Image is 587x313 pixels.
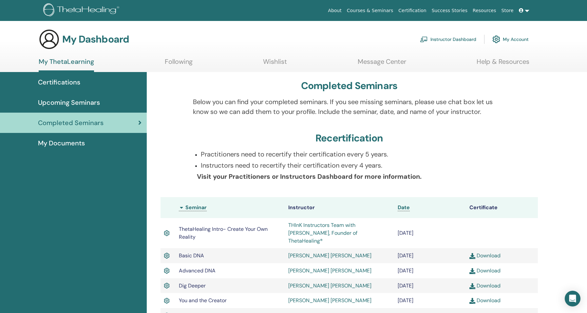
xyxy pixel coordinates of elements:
img: cog.svg [492,34,500,45]
a: Wishlist [263,58,287,70]
img: download.svg [469,268,475,274]
td: [DATE] [394,218,466,248]
h3: My Dashboard [62,33,129,45]
img: Active Certificate [164,229,170,237]
img: Active Certificate [164,267,170,275]
h3: Completed Seminars [301,80,398,92]
p: Practitioners need to recertify their certification every 5 years. [201,149,506,159]
img: Active Certificate [164,251,170,260]
span: Completed Seminars [38,118,104,128]
a: [PERSON_NAME] [PERSON_NAME] [288,282,371,289]
span: You and the Creator [179,297,227,304]
span: Upcoming Seminars [38,98,100,107]
img: Active Certificate [164,282,170,290]
a: Date [398,204,410,211]
a: Message Center [358,58,406,70]
span: Dig Deeper [179,282,206,289]
a: Following [165,58,193,70]
img: download.svg [469,298,475,304]
img: chalkboard-teacher.svg [420,36,428,42]
span: Advanced DNA [179,267,216,274]
span: Certifications [38,77,80,87]
a: Resources [470,5,499,17]
td: [DATE] [394,248,466,263]
a: My Account [492,32,529,46]
p: Instructors need to recertify their certification every 4 years. [201,160,506,170]
td: [DATE] [394,293,466,308]
a: THInK Instructors Team with [PERSON_NAME], Founder of ThetaHealing® [288,222,357,244]
img: download.svg [469,283,475,289]
a: Download [469,267,501,274]
a: Instructor Dashboard [420,32,476,46]
a: [PERSON_NAME] [PERSON_NAME] [288,297,371,304]
img: Active Certificate [164,297,170,305]
a: Certification [396,5,429,17]
img: download.svg [469,253,475,259]
p: Below you can find your completed seminars. If you see missing seminars, please use chat box let ... [193,97,506,117]
b: Visit your Practitioners or Instructors Dashboard for more information. [197,172,422,181]
a: Download [469,252,501,259]
img: generic-user-icon.jpg [39,29,60,50]
a: About [325,5,344,17]
img: logo.png [43,3,122,18]
span: My Documents [38,138,85,148]
th: Certificate [466,197,538,218]
span: Basic DNA [179,252,204,259]
td: [DATE] [394,263,466,278]
h3: Recertification [315,132,383,144]
th: Instructor [285,197,394,218]
a: Download [469,282,501,289]
span: ThetaHealing Intro- Create Your Own Reality [179,226,268,240]
a: Help & Resources [477,58,529,70]
a: Courses & Seminars [344,5,396,17]
div: Open Intercom Messenger [565,291,580,306]
a: [PERSON_NAME] [PERSON_NAME] [288,267,371,274]
a: Success Stories [429,5,470,17]
a: Download [469,297,501,304]
a: Store [499,5,516,17]
a: My ThetaLearning [39,58,94,72]
td: [DATE] [394,278,466,293]
a: [PERSON_NAME] [PERSON_NAME] [288,252,371,259]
